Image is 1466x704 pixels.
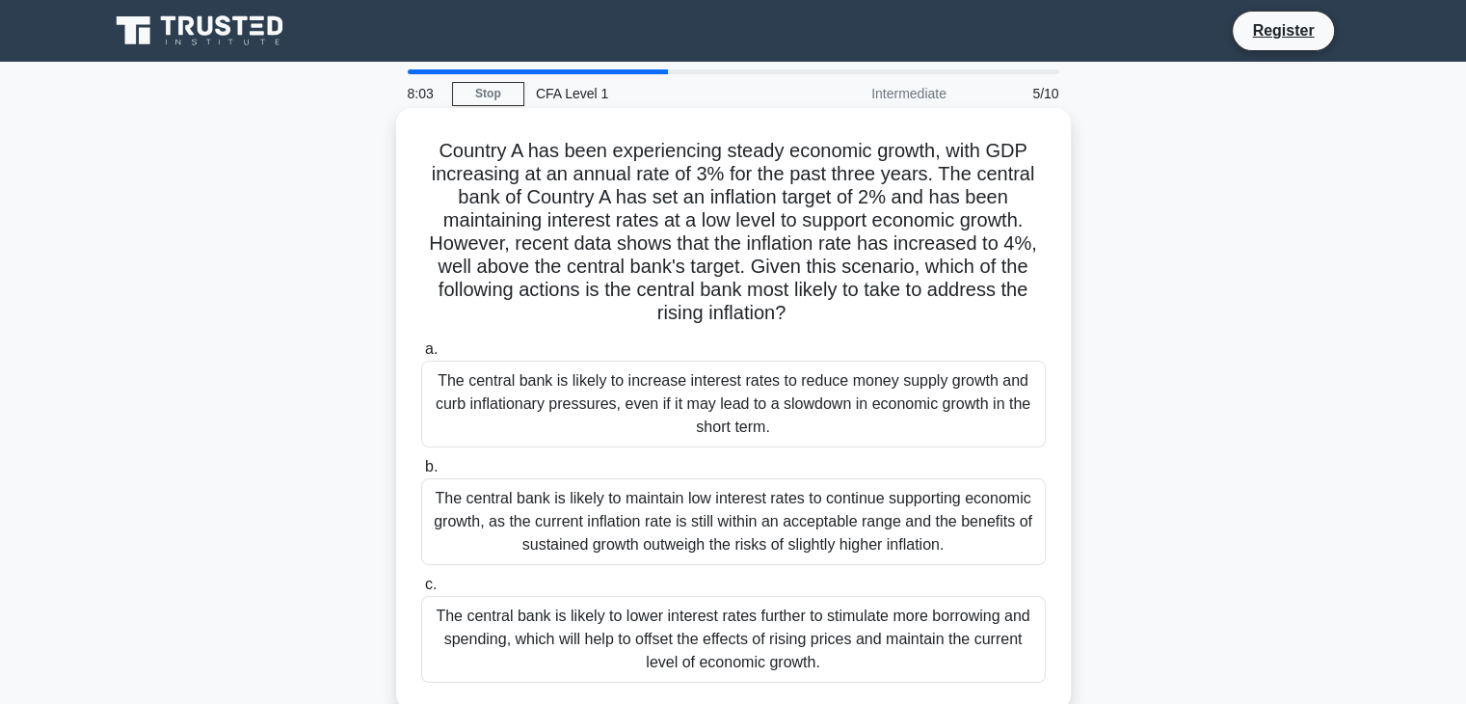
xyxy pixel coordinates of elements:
[419,139,1048,326] h5: Country A has been experiencing steady economic growth, with GDP increasing at an annual rate of ...
[421,478,1046,565] div: The central bank is likely to maintain low interest rates to continue supporting economic growth,...
[421,361,1046,447] div: The central bank is likely to increase interest rates to reduce money supply growth and curb infl...
[425,340,438,357] span: a.
[396,74,452,113] div: 8:03
[425,458,438,474] span: b.
[425,576,437,592] span: c.
[958,74,1071,113] div: 5/10
[1240,18,1325,42] a: Register
[421,596,1046,683] div: The central bank is likely to lower interest rates further to stimulate more borrowing and spendi...
[524,74,789,113] div: CFA Level 1
[452,82,524,106] a: Stop
[789,74,958,113] div: Intermediate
